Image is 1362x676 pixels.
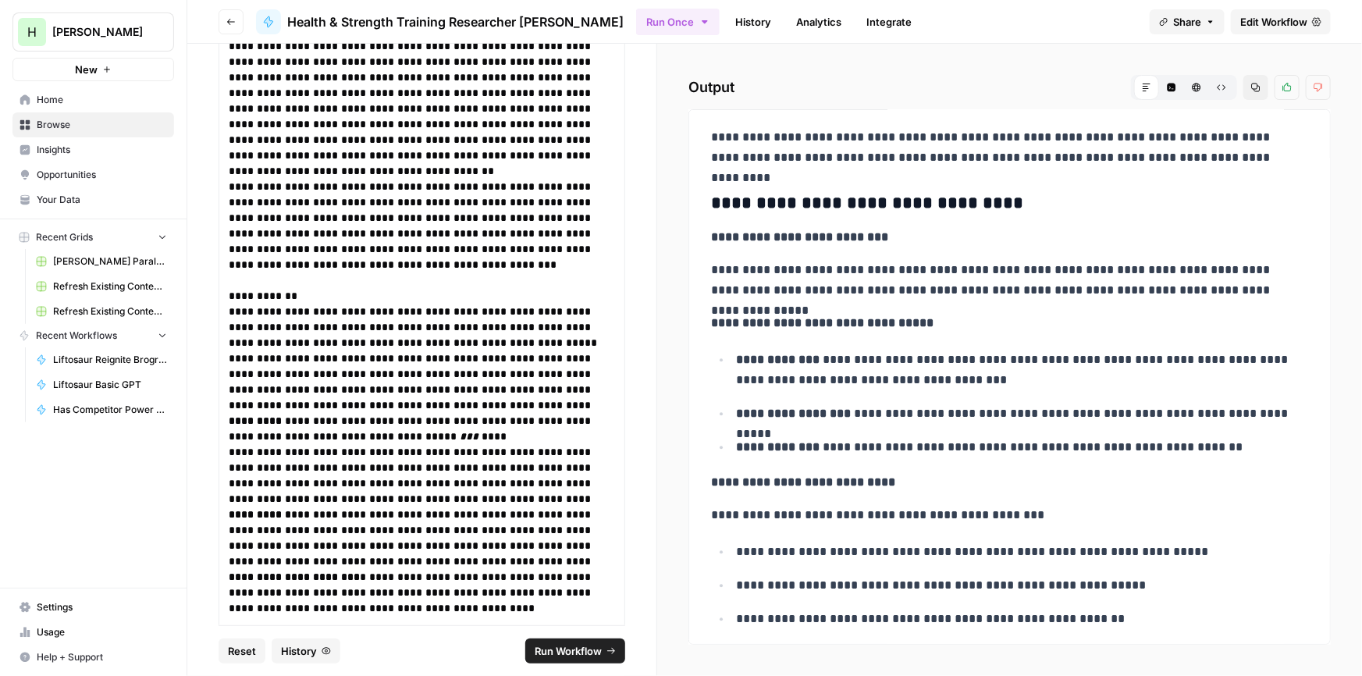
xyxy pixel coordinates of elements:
button: Help + Support [12,645,174,670]
a: Usage [12,620,174,645]
button: New [12,58,174,81]
span: New [75,62,98,77]
button: Run Workflow [525,639,625,664]
a: Settings [12,595,174,620]
span: H [27,23,37,41]
a: Health & Strength Training Researcher [PERSON_NAME] [256,9,624,34]
span: Liftosaur Reignite Brogress [53,353,167,367]
a: Integrate [857,9,921,34]
a: Liftosaur Reignite Brogress [29,347,174,372]
button: Recent Grids [12,226,174,249]
h2: Output [688,75,1331,100]
a: Opportunities [12,162,174,187]
button: Workspace: Hasbrook [12,12,174,52]
span: Reset [228,643,256,659]
span: Recent Workflows [36,329,117,343]
a: [PERSON_NAME] Paralegal Grid [29,249,174,274]
span: Has Competitor Power Step on SERPs [53,403,167,417]
span: [PERSON_NAME] Paralegal Grid [53,254,167,269]
a: Home [12,87,174,112]
a: Refresh Existing Content Only Based on SERP [29,299,174,324]
span: Refresh Existing Content [DATE] Deleted AEO, doesn't work now [53,279,167,294]
a: Edit Workflow [1231,9,1331,34]
button: Reset [219,639,265,664]
button: History [272,639,340,664]
a: Browse [12,112,174,137]
span: Run Workflow [535,643,602,659]
button: Recent Workflows [12,324,174,347]
button: Share [1150,9,1225,34]
span: Home [37,93,167,107]
a: Liftosaur Basic GPT [29,372,174,397]
a: Your Data [12,187,174,212]
span: Insights [37,143,167,157]
span: Liftosaur Basic GPT [53,378,167,392]
a: Refresh Existing Content [DATE] Deleted AEO, doesn't work now [29,274,174,299]
span: History [281,643,317,659]
span: Share [1173,14,1201,30]
span: Browse [37,118,167,132]
span: Refresh Existing Content Only Based on SERP [53,304,167,318]
span: Opportunities [37,168,167,182]
a: Analytics [787,9,851,34]
a: History [726,9,781,34]
span: Settings [37,600,167,614]
span: Recent Grids [36,230,93,244]
span: Usage [37,625,167,639]
a: Insights [12,137,174,162]
button: Run Once [636,9,720,35]
a: Has Competitor Power Step on SERPs [29,397,174,422]
span: Health & Strength Training Researcher [PERSON_NAME] [287,12,624,31]
span: Your Data [37,193,167,207]
span: Edit Workflow [1240,14,1307,30]
span: Help + Support [37,650,167,664]
span: [PERSON_NAME] [52,24,147,40]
